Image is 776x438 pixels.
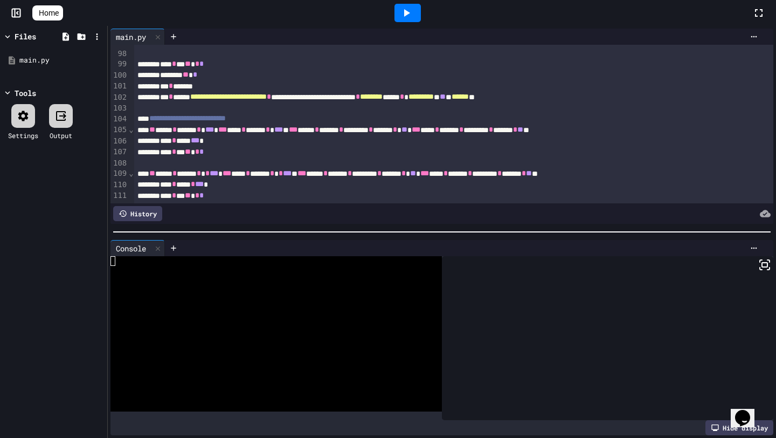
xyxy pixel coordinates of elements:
div: Settings [8,131,38,140]
div: 110 [110,180,128,190]
span: Home [39,8,59,18]
div: 98 [110,49,128,59]
div: 102 [110,92,128,103]
div: 109 [110,168,128,179]
div: 105 [110,125,128,135]
div: 103 [110,103,128,114]
div: 99 [110,59,128,70]
div: 106 [110,136,128,147]
div: Console [110,240,165,256]
div: 107 [110,147,128,158]
div: 100 [110,70,128,81]
div: Output [50,131,72,140]
div: main.py [110,29,165,45]
div: 101 [110,81,128,92]
div: main.py [110,31,151,43]
div: Tools [15,87,36,99]
div: 111 [110,190,128,201]
a: Home [32,5,63,20]
span: Fold line [128,125,134,134]
div: Hide display [705,420,773,435]
div: 104 [110,114,128,125]
span: Fold line [128,169,134,177]
div: Console [110,243,151,254]
div: 108 [110,158,128,169]
div: main.py [19,55,103,66]
div: History [113,206,162,221]
iframe: chat widget [731,395,765,427]
div: Files [15,31,36,42]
